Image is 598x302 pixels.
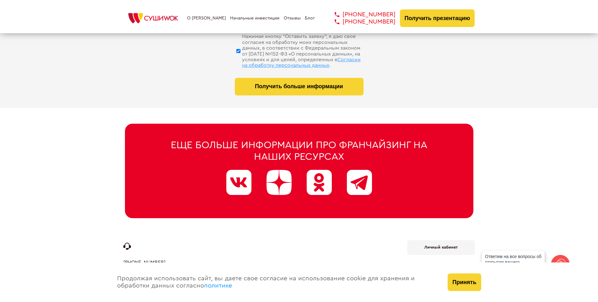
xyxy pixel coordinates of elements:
[424,245,458,249] b: Личный кабинет
[305,16,315,21] a: Блог
[230,16,279,21] a: Начальные инвестиции
[204,283,232,289] a: политике
[187,16,226,21] a: О [PERSON_NAME]
[284,16,301,21] a: Отзывы
[448,273,481,291] button: Принять
[123,260,165,265] a: [PHONE_NUMBER]
[111,262,442,302] div: Продолжая использовать сайт, вы даете свое согласие на использование cookie для хранения и обрабо...
[235,78,364,95] button: Получить больше информации
[255,83,343,90] span: Получить больше информации
[325,11,396,18] a: [PHONE_NUMBER]
[123,11,183,25] img: СУШИWOK
[407,240,475,255] a: Личный кабинет
[155,139,444,163] div: Еще больше информации про франчайзинг на наших ресурсах
[400,9,475,27] button: Получить презентацию
[325,18,396,25] a: [PHONE_NUMBER]
[482,251,545,274] div: Ответим на все вопросы об открытии вашего [PERSON_NAME]!
[242,34,364,68] div: Нажимая кнопку “Оставить заявку”, я даю свое согласие на обработку моих персональных данных, в со...
[242,57,361,68] span: Согласии на обработку персональных данных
